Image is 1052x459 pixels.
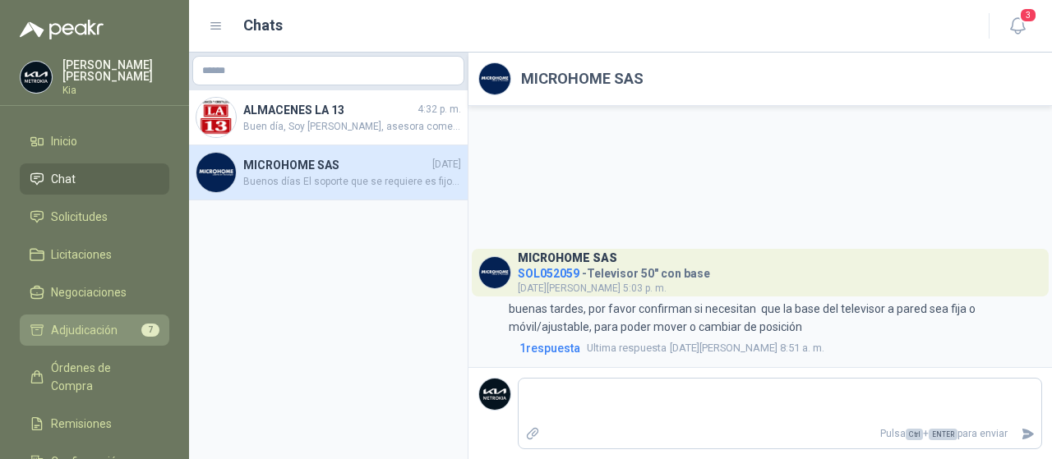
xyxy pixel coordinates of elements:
h4: MICROHOME SAS [243,156,429,174]
a: Company LogoALMACENES LA 134:32 p. m.Buen día, Soy [PERSON_NAME], asesora comercial [PERSON_NAME]... [189,90,468,145]
span: 4:32 p. m. [418,102,461,117]
span: Solicitudes [51,208,108,226]
img: Company Logo [196,98,236,137]
span: Chat [51,170,76,188]
p: Pulsa + para enviar [547,420,1015,448]
span: 7 [141,324,159,337]
span: Órdenes de Compra [51,359,154,395]
a: Negociaciones [20,277,169,308]
img: Company Logo [21,62,52,93]
span: Inicio [51,132,77,150]
a: Chat [20,163,169,195]
h1: Chats [243,14,283,37]
img: Company Logo [196,153,236,192]
span: Ctrl [906,429,923,440]
span: Remisiones [51,415,112,433]
img: Company Logo [479,257,510,288]
span: Adjudicación [51,321,118,339]
a: Remisiones [20,408,169,439]
span: 1 respuesta [519,339,580,357]
a: Company LogoMICROHOME SAS[DATE]Buenos días El soporte que se requiere es fijo .. gracias [189,145,468,200]
span: Buen día, Soy [PERSON_NAME], asesora comercial [PERSON_NAME] y Cristalería La 13. Le comparto un ... [243,119,461,135]
h4: - Televisor 50" con base [518,263,710,278]
img: Company Logo [479,63,510,94]
span: SOL052059 [518,267,579,280]
a: Adjudicación7 [20,314,169,346]
p: buenas tardes, por favor confirman si necesitan que la base del televisor a pared sea fija o móvi... [509,300,1042,336]
span: [DATE][PERSON_NAME] 5:03 p. m. [518,282,667,294]
img: Logo peakr [20,20,104,39]
span: [DATE][PERSON_NAME] 8:51 a. m. [587,340,824,356]
span: Buenos días El soporte que se requiere es fijo .. gracias [243,174,461,190]
img: Company Logo [479,379,510,410]
span: Ultima respuesta [587,340,667,356]
button: 3 [1003,11,1032,41]
p: [PERSON_NAME] [PERSON_NAME] [62,59,169,82]
span: 3 [1019,7,1037,23]
a: Licitaciones [20,239,169,270]
button: Enviar [1014,420,1041,448]
h4: ALMACENES LA 13 [243,101,414,119]
p: Kia [62,85,169,95]
a: Órdenes de Compra [20,352,169,402]
span: [DATE] [432,157,461,172]
span: ENTER [929,429,957,440]
span: Licitaciones [51,246,112,264]
h2: MICROHOME SAS [521,67,644,90]
h3: MICROHOME SAS [518,254,617,263]
a: Inicio [20,126,169,157]
a: 1respuestaUltima respuesta[DATE][PERSON_NAME] 8:51 a. m. [516,339,1042,357]
a: Solicitudes [20,201,169,232]
span: Negociaciones [51,283,127,301]
label: Adjuntar archivos [519,420,547,448]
